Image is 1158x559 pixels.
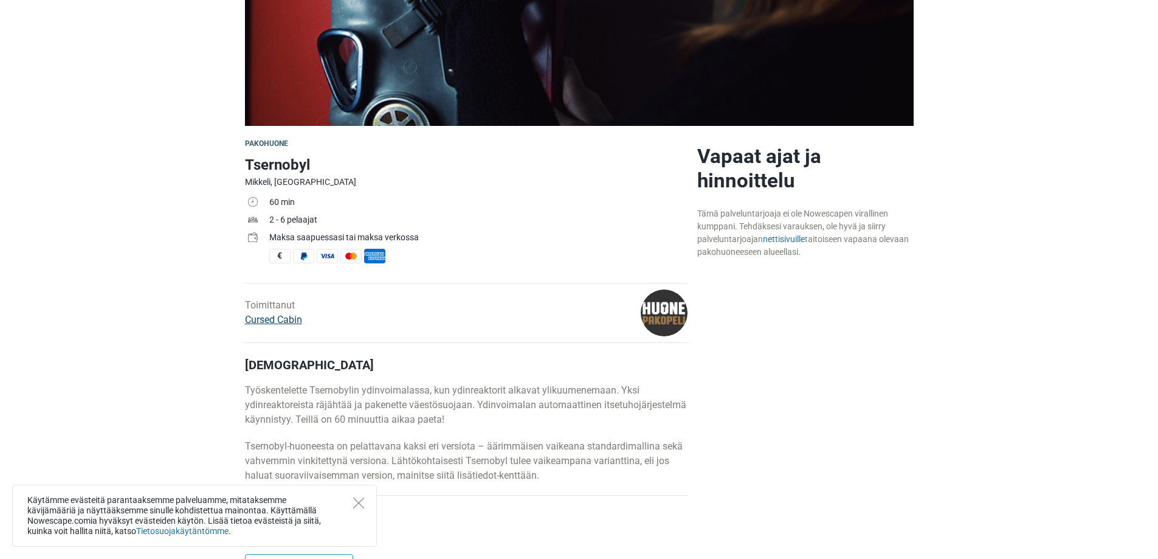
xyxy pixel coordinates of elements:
div: Tämä palveluntarjoaja ei ole Nowescapen virallinen kumppani. Tehdäksesi varauksen, ole hyvä ja si... [697,207,914,259]
h2: Pelaaja-arvostelut [245,514,688,554]
td: 60 min [269,195,688,212]
p: Tsernobyl-huoneesta on pelattavana kaksi eri versiota – äärimmäisen vaikeana standardimallina sek... [245,439,688,483]
h1: Tsernobyl [245,154,688,176]
a: Tietosuojakäytäntömme [136,526,229,536]
span: American Express [364,249,385,263]
h4: [DEMOGRAPHIC_DATA] [245,358,688,372]
span: Pakohuone [245,139,289,148]
div: Mikkeli, [GEOGRAPHIC_DATA] [245,176,688,189]
span: Visa [317,249,338,263]
span: MasterCard [340,249,362,263]
a: nettisivuille [763,234,805,244]
div: Käytämme evästeitä parantaaksemme palveluamme, mitataksemme kävijämääriä ja näyttääksemme sinulle... [12,485,377,547]
img: 5c04925674920eb5l.png [641,290,688,336]
div: Toimittanut [245,298,302,327]
td: 2 - 6 pelaajat [269,212,688,230]
p: Työskentelette Tsernobylin ydinvoimalassa, kun ydinreaktorit alkavat ylikuumenemaan. Yksi ydinrea... [245,383,688,427]
h2: Vapaat ajat ja hinnoittelu [697,144,914,193]
span: PayPal [293,249,314,263]
a: Cursed Cabin [245,314,302,325]
div: Maksa saapuessasi tai maksa verkossa [269,231,688,244]
span: Käteinen [269,249,291,263]
button: Close [353,498,364,509]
